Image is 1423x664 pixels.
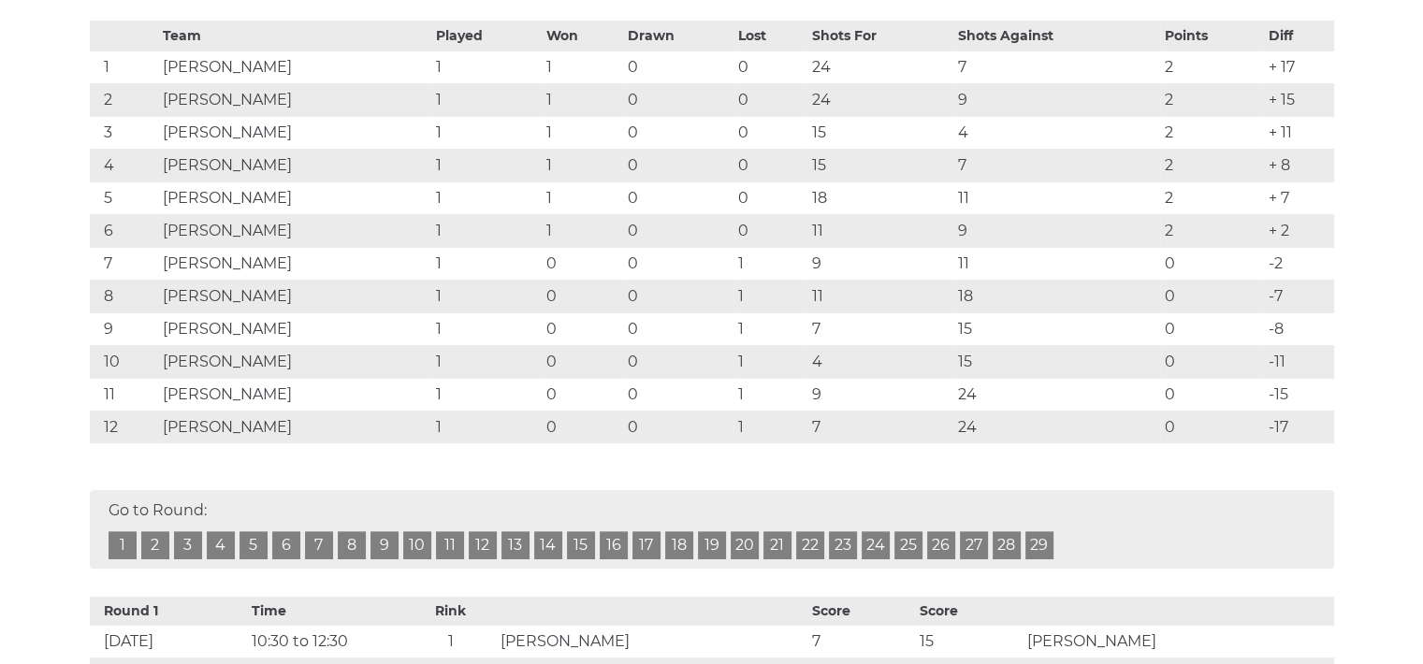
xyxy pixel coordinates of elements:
td: 1 [431,247,542,280]
td: [PERSON_NAME] [158,411,431,443]
td: 10 [90,345,158,378]
td: [PERSON_NAME] [158,214,431,247]
td: 0 [623,149,733,181]
td: 1 [542,51,623,83]
td: 7 [953,51,1160,83]
td: [DATE] [90,626,248,657]
td: [PERSON_NAME] [1022,626,1333,657]
td: 2 [90,83,158,116]
td: 8 [90,280,158,312]
td: 9 [90,312,158,345]
td: 7 [807,626,915,657]
td: 0 [1160,411,1264,443]
td: 24 [953,411,1160,443]
a: 20 [731,531,759,559]
td: 1 [733,345,807,378]
a: 25 [894,531,922,559]
td: [PERSON_NAME] [158,149,431,181]
td: 1 [733,312,807,345]
th: Shots For [807,21,953,51]
td: 0 [733,51,807,83]
td: 1 [431,149,542,181]
td: 1 [405,626,496,657]
a: 26 [927,531,955,559]
td: 0 [733,214,807,247]
a: 29 [1025,531,1053,559]
td: -2 [1263,247,1333,280]
td: 2 [1160,83,1264,116]
a: 3 [174,531,202,559]
th: Score [915,597,1023,626]
td: 7 [807,312,953,345]
td: -8 [1263,312,1333,345]
a: 6 [272,531,300,559]
div: Go to Round: [90,490,1334,569]
a: 15 [567,531,595,559]
th: Score [807,597,915,626]
td: 10:30 to 12:30 [247,626,405,657]
td: 1 [431,83,542,116]
td: 1 [733,247,807,280]
td: 1 [431,51,542,83]
td: 4 [953,116,1160,149]
td: 0 [1160,312,1264,345]
td: 7 [953,149,1160,181]
td: 7 [90,247,158,280]
td: 0 [623,345,733,378]
td: 0 [623,181,733,214]
td: [PERSON_NAME] [496,626,807,657]
td: 1 [733,280,807,312]
td: 5 [90,181,158,214]
td: 2 [1160,214,1264,247]
td: 0 [542,378,623,411]
td: 1 [542,116,623,149]
td: 15 [915,626,1023,657]
td: [PERSON_NAME] [158,280,431,312]
td: 1 [733,378,807,411]
td: 24 [807,51,953,83]
td: 1 [542,181,623,214]
td: 0 [542,312,623,345]
td: + 11 [1263,116,1333,149]
td: [PERSON_NAME] [158,312,431,345]
td: 0 [733,83,807,116]
td: 9 [807,247,953,280]
td: 1 [431,312,542,345]
td: 0 [623,247,733,280]
td: 9 [953,83,1160,116]
a: 22 [796,531,824,559]
td: -11 [1263,345,1333,378]
td: [PERSON_NAME] [158,181,431,214]
td: + 8 [1263,149,1333,181]
a: 13 [501,531,530,559]
td: 9 [807,378,953,411]
td: 0 [733,181,807,214]
td: [PERSON_NAME] [158,116,431,149]
td: -15 [1263,378,1333,411]
td: 1 [431,181,542,214]
td: 0 [542,280,623,312]
td: -17 [1263,411,1333,443]
a: 2 [141,531,169,559]
a: 21 [763,531,791,559]
td: + 15 [1263,83,1333,116]
td: 1 [733,411,807,443]
td: 0 [623,280,733,312]
td: 1 [542,149,623,181]
th: Played [431,21,542,51]
td: 0 [623,411,733,443]
th: Points [1160,21,1264,51]
td: 1 [542,83,623,116]
a: 19 [698,531,726,559]
td: [PERSON_NAME] [158,378,431,411]
a: 1 [109,531,137,559]
td: 0 [623,378,733,411]
td: + 17 [1263,51,1333,83]
td: 0 [542,411,623,443]
td: 15 [807,116,953,149]
a: 28 [993,531,1021,559]
th: Drawn [623,21,733,51]
a: 5 [240,531,268,559]
td: 18 [807,181,953,214]
a: 10 [403,531,431,559]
